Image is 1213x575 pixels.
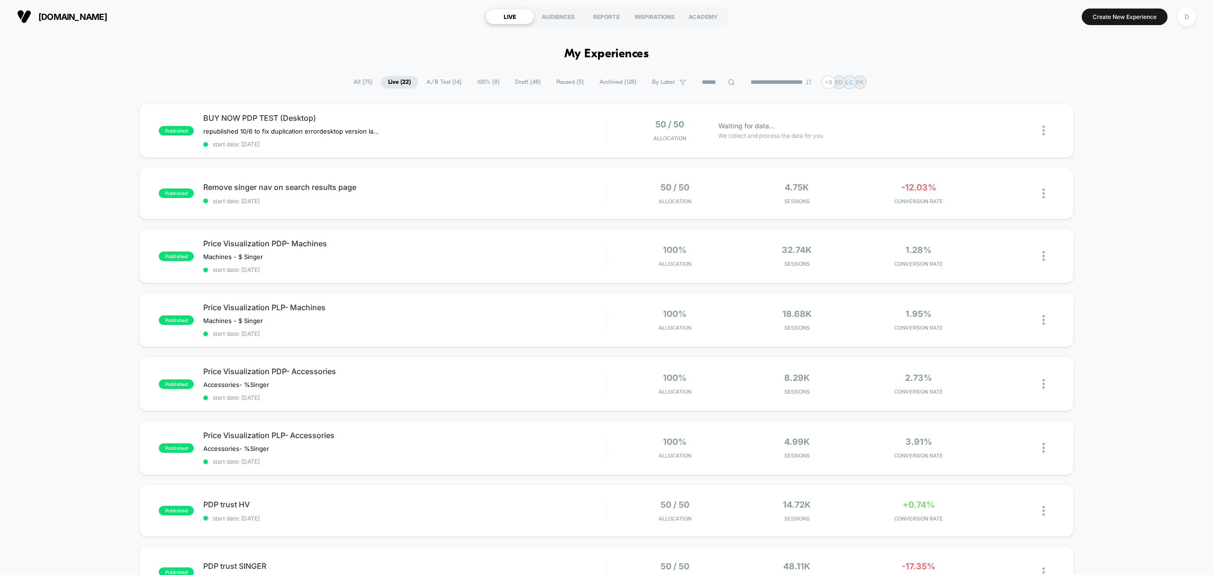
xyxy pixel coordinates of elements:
[835,79,843,86] p: BD
[631,9,679,24] div: INSPIRATIONS
[203,561,606,571] span: PDP trust SINGER
[1042,189,1045,198] img: close
[203,367,606,376] span: Price Visualization PDP- Accessories
[718,121,775,131] span: Waiting for data...
[14,9,110,24] button: [DOMAIN_NAME]
[860,452,977,459] span: CONVERSION RATE
[784,437,810,447] span: 4.99k
[659,452,691,459] span: Allocation
[663,437,687,447] span: 100%
[663,245,687,255] span: 100%
[159,443,194,453] span: published
[902,561,935,571] span: -17.35%
[903,500,935,510] span: +0.74%
[1042,379,1045,389] img: close
[203,500,606,509] span: PDP trust HV
[534,9,582,24] div: AUDIENCES
[203,127,379,135] span: republished 10/6 to fix duplication errordesktop version launched 8.29 - republished on 9/2 to en...
[718,131,823,140] span: We collect and process the data for you
[860,198,977,205] span: CONVERSION RATE
[203,330,606,337] span: start date: [DATE]
[738,388,855,395] span: Sessions
[1042,315,1045,325] img: close
[1082,9,1168,25] button: Create New Experience
[203,266,606,273] span: start date: [DATE]
[653,135,686,142] span: Allocation
[419,76,469,89] span: A/B Test ( 14 )
[652,79,675,86] span: By Label
[159,189,194,198] span: published
[806,79,812,85] img: end
[905,373,932,383] span: 2.73%
[203,141,606,148] span: start date: [DATE]
[738,198,855,205] span: Sessions
[203,198,606,205] span: start date: [DATE]
[783,561,810,571] span: 48.11k
[661,561,689,571] span: 50 / 50
[1177,8,1196,26] div: D
[592,76,643,89] span: Archived ( 128 )
[1042,251,1045,261] img: close
[159,252,194,261] span: published
[905,437,932,447] span: 3.91%
[661,182,689,192] span: 50 / 50
[738,324,855,331] span: Sessions
[203,394,606,401] span: start date: [DATE]
[659,388,691,395] span: Allocation
[846,79,853,86] p: LC
[782,309,812,319] span: 18.68k
[203,317,263,324] span: Machines - $ Singer
[860,324,977,331] span: CONVERSION RATE
[17,9,31,24] img: Visually logo
[860,388,977,395] span: CONVERSION RATE
[663,373,687,383] span: 100%
[659,261,691,267] span: Allocation
[38,12,107,22] span: [DOMAIN_NAME]
[905,309,932,319] span: 1.95%
[1042,126,1045,135] img: close
[549,76,591,89] span: Paused ( 5 )
[486,9,534,24] div: LIVE
[860,515,977,522] span: CONVERSION RATE
[785,182,809,192] span: 4.75k
[159,506,194,515] span: published
[203,239,606,248] span: Price Visualization PDP- Machines
[564,47,649,61] h1: My Experiences
[856,79,864,86] p: PK
[822,75,835,89] div: + 9
[659,198,691,205] span: Allocation
[659,324,691,331] span: Allocation
[1042,443,1045,453] img: close
[1175,7,1199,27] button: D
[508,76,548,89] span: Draft ( 48 )
[203,515,606,522] span: start date: [DATE]
[203,445,269,452] span: Accessories- %Singer
[203,303,606,312] span: Price Visualization PLP- Machines
[661,500,689,510] span: 50 / 50
[346,76,380,89] span: All ( 75 )
[783,500,811,510] span: 14.72k
[738,261,855,267] span: Sessions
[203,113,606,123] span: BUY NOW PDP TEST (Desktop)
[663,309,687,319] span: 100%
[203,431,606,440] span: Price Visualization PLP- Accessories
[582,9,631,24] div: REPORTS
[679,9,727,24] div: ACADEMY
[381,76,418,89] span: Live ( 22 )
[203,458,606,465] span: start date: [DATE]
[655,119,684,129] span: 50 / 50
[159,126,194,135] span: published
[203,182,606,192] span: Remove singer nav on search results page
[159,315,194,325] span: published
[203,253,263,261] span: Machines - $ Singer
[738,515,855,522] span: Sessions
[203,381,269,388] span: Accessories- %Singer
[470,76,507,89] span: 100% ( 8 )
[738,452,855,459] span: Sessions
[1042,506,1045,516] img: close
[860,261,977,267] span: CONVERSION RATE
[659,515,691,522] span: Allocation
[782,245,812,255] span: 32.74k
[159,379,194,389] span: published
[901,182,936,192] span: -12.03%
